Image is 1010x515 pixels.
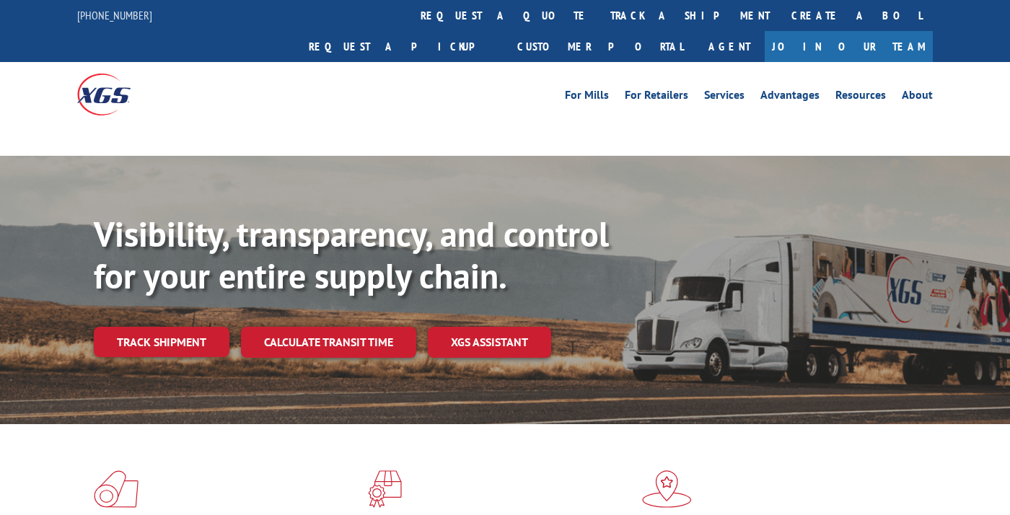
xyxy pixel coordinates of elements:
img: xgs-icon-focused-on-flooring-red [368,470,402,508]
a: Agent [694,31,765,62]
b: Visibility, transparency, and control for your entire supply chain. [94,211,609,298]
img: xgs-icon-total-supply-chain-intelligence-red [94,470,139,508]
a: Customer Portal [506,31,694,62]
a: Resources [835,89,886,105]
a: For Mills [565,89,609,105]
a: Services [704,89,745,105]
a: [PHONE_NUMBER] [77,8,152,22]
img: xgs-icon-flagship-distribution-model-red [642,470,692,508]
a: Calculate transit time [241,327,416,358]
a: Track shipment [94,327,229,357]
a: XGS ASSISTANT [428,327,551,358]
a: For Retailers [625,89,688,105]
a: Request a pickup [298,31,506,62]
a: About [902,89,933,105]
a: Advantages [760,89,820,105]
a: Join Our Team [765,31,933,62]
